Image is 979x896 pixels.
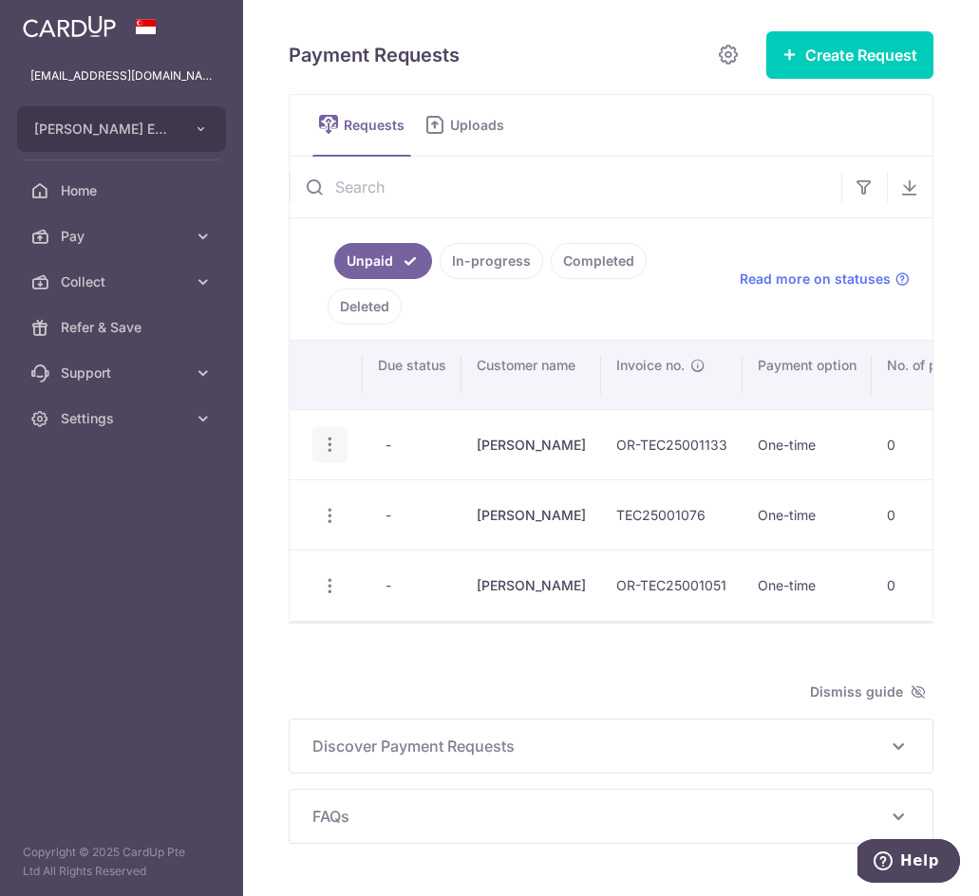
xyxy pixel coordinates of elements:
a: Read more on statuses [740,270,910,289]
td: [PERSON_NAME] [461,409,601,479]
span: Discover Payment Requests [312,735,887,757]
a: Unpaid [334,243,432,279]
span: Read more on statuses [740,270,891,289]
td: One-time [743,479,872,550]
h5: Payment Requests [289,40,460,70]
p: [EMAIL_ADDRESS][DOMAIN_NAME] [30,66,213,85]
a: Completed [551,243,647,279]
th: Payment option [743,341,872,409]
span: Requests [344,116,411,135]
span: Invoice no. [616,356,685,375]
iframe: Opens a widget where you can find more information [857,839,960,887]
span: Refer & Save [61,318,186,337]
span: Collect [61,272,186,291]
td: One-time [743,409,872,479]
td: OR-TEC25001051 [601,550,743,620]
a: Requests [312,95,411,156]
input: Search [290,157,841,217]
a: Deleted [328,289,402,325]
span: - [378,502,399,529]
span: Payment option [758,356,857,375]
span: - [378,572,399,599]
span: Support [61,364,186,383]
td: OR-TEC25001133 [601,409,743,479]
span: - [378,432,399,458]
th: Due status [363,341,461,409]
span: Uploads [450,116,518,135]
button: [PERSON_NAME] EYE CARE PTE. LTD. [17,106,226,152]
p: Discover Payment Requests [312,735,910,757]
a: Uploads [419,95,518,156]
span: Help [43,13,82,30]
span: Home [61,181,186,200]
img: CardUp [23,15,116,38]
span: Pay [61,227,186,246]
td: [PERSON_NAME] [461,550,601,620]
span: Settings [61,409,186,428]
th: Customer name [461,341,601,409]
td: [PERSON_NAME] [461,479,601,550]
th: Invoice no. [601,341,743,409]
button: Create Request [766,31,933,79]
p: FAQs [312,805,910,828]
span: FAQs [312,805,887,828]
span: Dismiss guide [810,681,926,703]
a: In-progress [440,243,543,279]
td: One-time [743,550,872,620]
span: [PERSON_NAME] EYE CARE PTE. LTD. [34,120,175,139]
td: TEC25001076 [601,479,743,550]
